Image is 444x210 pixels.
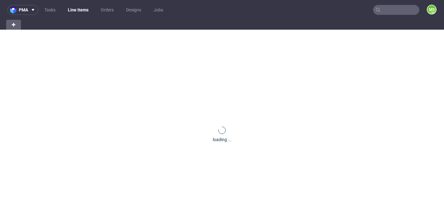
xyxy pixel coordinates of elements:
figcaption: MS [427,5,436,14]
img: logo [10,6,19,14]
a: Line Items [64,5,92,15]
a: Designs [122,5,145,15]
span: pma [19,8,28,12]
a: Jobs [150,5,167,15]
a: Tasks [41,5,59,15]
button: pma [7,5,38,15]
div: loading ... [213,136,232,143]
a: Orders [97,5,117,15]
